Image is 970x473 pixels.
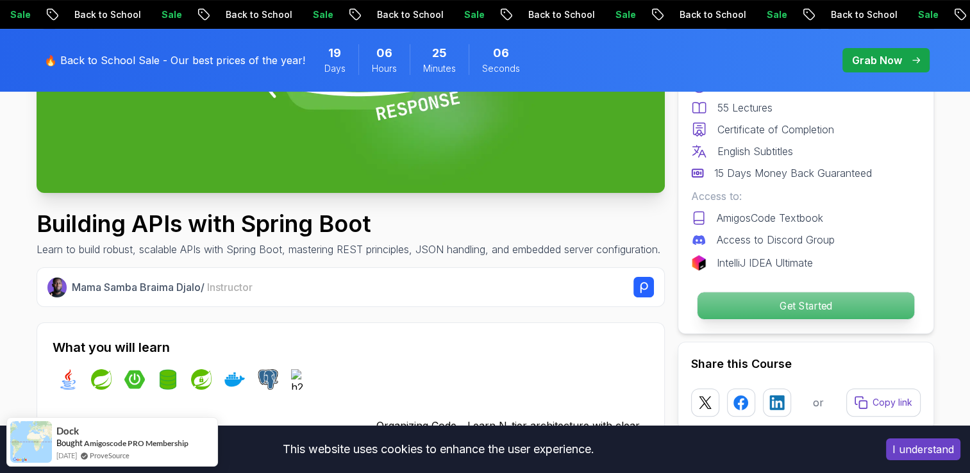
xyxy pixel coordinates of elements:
[90,450,130,461] a: ProveSource
[432,44,447,62] span: 25 Minutes
[302,8,343,21] p: Sale
[691,355,921,373] h2: Share this Course
[493,44,509,62] span: 6 Seconds
[63,8,151,21] p: Back to School
[482,62,520,75] span: Seconds
[846,388,921,417] button: Copy link
[191,369,212,390] img: spring-security logo
[158,369,178,390] img: spring-data-jpa logo
[852,53,902,68] p: Grab Now
[58,369,78,390] img: java logo
[696,292,914,320] button: Get Started
[717,255,813,270] p: IntelliJ IDEA Ultimate
[10,435,867,463] div: This website uses cookies to enhance the user experience.
[453,8,494,21] p: Sale
[53,338,649,356] h2: What you will learn
[372,62,397,75] span: Hours
[258,369,278,390] img: postgres logo
[873,396,912,409] p: Copy link
[91,369,112,390] img: spring logo
[717,232,835,247] p: Access to Discord Group
[324,62,346,75] span: Days
[37,211,660,236] h1: Building APIs with Spring Boot
[291,369,312,390] img: h2 logo
[717,122,834,137] p: Certificate of Completion
[56,426,79,436] span: Dock
[84,438,188,448] a: Amigoscode PRO Membership
[207,281,253,294] span: Instructor
[366,8,453,21] p: Back to School
[691,188,921,204] p: Access to:
[151,8,192,21] p: Sale
[328,44,341,62] span: 19 Days
[669,8,756,21] p: Back to School
[605,8,646,21] p: Sale
[37,242,660,257] p: Learn to build robust, scalable APIs with Spring Boot, mastering REST principles, JSON handling, ...
[56,450,77,461] span: [DATE]
[376,44,392,62] span: 6 Hours
[47,278,67,297] img: Nelson Djalo
[423,62,456,75] span: Minutes
[224,369,245,390] img: docker logo
[907,8,948,21] p: Sale
[44,53,305,68] p: 🔥 Back to School Sale - Our best prices of the year!
[517,8,605,21] p: Back to School
[215,8,302,21] p: Back to School
[124,369,145,390] img: spring-boot logo
[717,210,823,226] p: AmigosCode Textbook
[56,438,83,448] span: Bought
[10,421,52,463] img: provesource social proof notification image
[813,395,824,410] p: or
[820,8,907,21] p: Back to School
[691,255,707,270] img: jetbrains logo
[717,100,773,115] p: 55 Lectures
[376,418,649,464] p: Organizing Code - Learn N-tier architecture with clear separation of concerns in models, controll...
[697,292,914,319] p: Get Started
[72,279,253,295] p: Mama Samba Braima Djalo /
[756,8,797,21] p: Sale
[714,165,872,181] p: 15 Days Money Back Guaranteed
[886,438,960,460] button: Accept cookies
[717,144,793,159] p: English Subtitles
